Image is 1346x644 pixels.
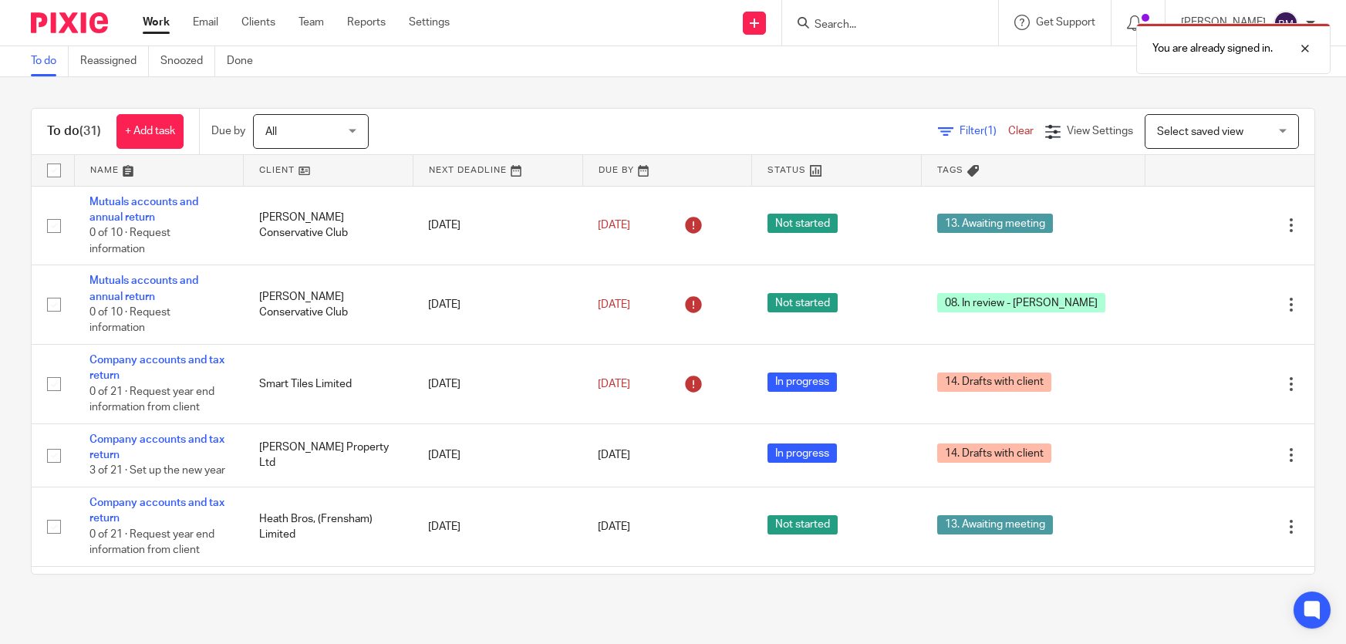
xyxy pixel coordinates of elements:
[89,386,214,413] span: 0 of 21 · Request year end information from client
[227,46,265,76] a: Done
[160,46,215,76] a: Snoozed
[89,228,170,255] span: 0 of 10 · Request information
[89,275,198,302] a: Mutuals accounts and annual return
[244,566,413,629] td: [PERSON_NAME]
[265,126,277,137] span: All
[80,46,149,76] a: Reassigned
[413,345,582,424] td: [DATE]
[598,299,630,310] span: [DATE]
[960,126,1008,137] span: Filter
[767,515,838,534] span: Not started
[347,15,386,30] a: Reports
[89,434,224,460] a: Company accounts and tax return
[244,345,413,424] td: Smart Tiles Limited
[937,515,1053,534] span: 13. Awaiting meeting
[984,126,997,137] span: (1)
[1008,126,1034,137] a: Clear
[598,220,630,231] span: [DATE]
[413,265,582,345] td: [DATE]
[937,373,1051,392] span: 14. Drafts with client
[244,265,413,345] td: [PERSON_NAME] Conservative Club
[143,15,170,30] a: Work
[413,487,582,567] td: [DATE]
[937,166,963,174] span: Tags
[89,529,214,556] span: 0 of 21 · Request year end information from client
[211,123,245,139] p: Due by
[89,307,170,334] span: 0 of 10 · Request information
[598,379,630,389] span: [DATE]
[409,15,450,30] a: Settings
[1067,126,1133,137] span: View Settings
[1152,41,1273,56] p: You are already signed in.
[598,450,630,460] span: [DATE]
[937,293,1105,312] span: 08. In review - [PERSON_NAME]
[31,12,108,33] img: Pixie
[244,423,413,487] td: [PERSON_NAME] Property Ltd
[413,566,582,629] td: [DATE]
[767,443,837,463] span: In progress
[244,487,413,567] td: Heath Bros, (Frensham) Limited
[299,15,324,30] a: Team
[1273,11,1298,35] img: svg%3E
[79,125,101,137] span: (31)
[47,123,101,140] h1: To do
[193,15,218,30] a: Email
[1157,126,1243,137] span: Select saved view
[89,466,225,477] span: 3 of 21 · Set up the new year
[937,214,1053,233] span: 13. Awaiting meeting
[598,521,630,532] span: [DATE]
[413,423,582,487] td: [DATE]
[413,186,582,265] td: [DATE]
[244,186,413,265] td: [PERSON_NAME] Conservative Club
[116,114,184,149] a: + Add task
[767,373,837,392] span: In progress
[937,443,1051,463] span: 14. Drafts with client
[241,15,275,30] a: Clients
[89,497,224,524] a: Company accounts and tax return
[31,46,69,76] a: To do
[767,214,838,233] span: Not started
[89,355,224,381] a: Company accounts and tax return
[767,293,838,312] span: Not started
[89,197,198,223] a: Mutuals accounts and annual return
